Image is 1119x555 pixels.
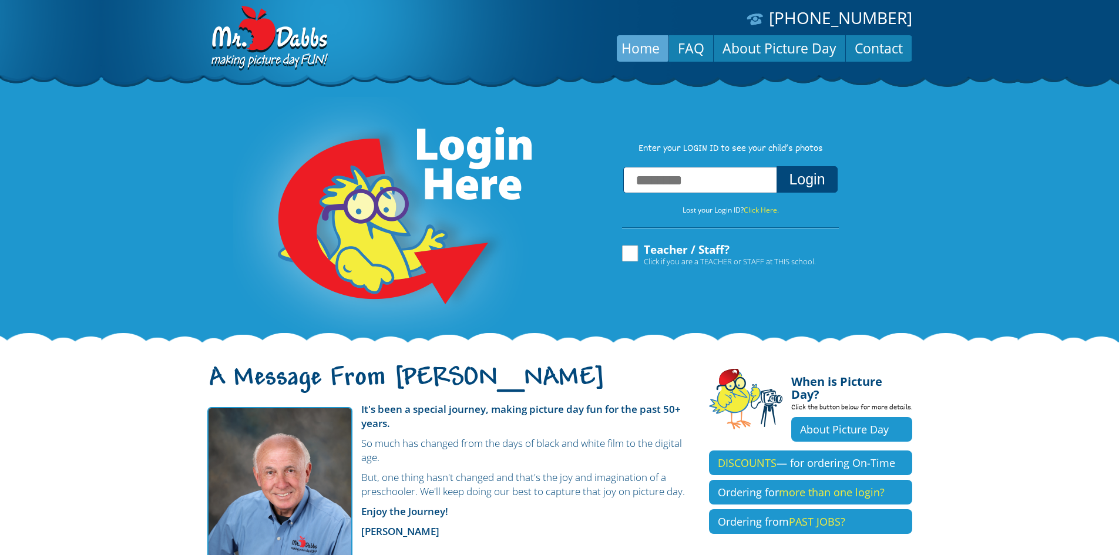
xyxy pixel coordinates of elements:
span: Click if you are a TEACHER or STAFF at THIS school. [644,255,816,267]
button: Login [777,166,837,193]
img: Login Here [233,97,534,344]
span: more than one login? [779,485,885,499]
p: But, one thing hasn't changed and that's the joy and imagination of a preschooler. We'll keep doi... [207,470,691,499]
a: Home [613,34,668,62]
a: DISCOUNTS— for ordering On-Time [709,450,912,475]
strong: [PERSON_NAME] [361,524,439,538]
a: Contact [846,34,912,62]
p: Lost your Login ID? [610,204,851,217]
a: About Picture Day [791,417,912,442]
p: Click the button below for more details. [791,401,912,417]
p: So much has changed from the days of black and white film to the digital age. [207,436,691,465]
a: About Picture Day [714,34,845,62]
img: Dabbs Company [207,6,330,72]
h4: When is Picture Day? [791,368,912,401]
a: FAQ [669,34,713,62]
h1: A Message From [PERSON_NAME] [207,373,691,398]
strong: It's been a special journey, making picture day fun for the past 50+ years. [361,402,681,430]
strong: Enjoy the Journey! [361,504,448,518]
span: DISCOUNTS [718,456,777,470]
a: Click Here. [744,205,779,215]
a: Ordering formore than one login? [709,480,912,504]
label: Teacher / Staff? [620,244,816,266]
p: Enter your LOGIN ID to see your child’s photos [610,143,851,156]
a: Ordering fromPAST JOBS? [709,509,912,534]
a: [PHONE_NUMBER] [769,6,912,29]
span: PAST JOBS? [789,514,845,529]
